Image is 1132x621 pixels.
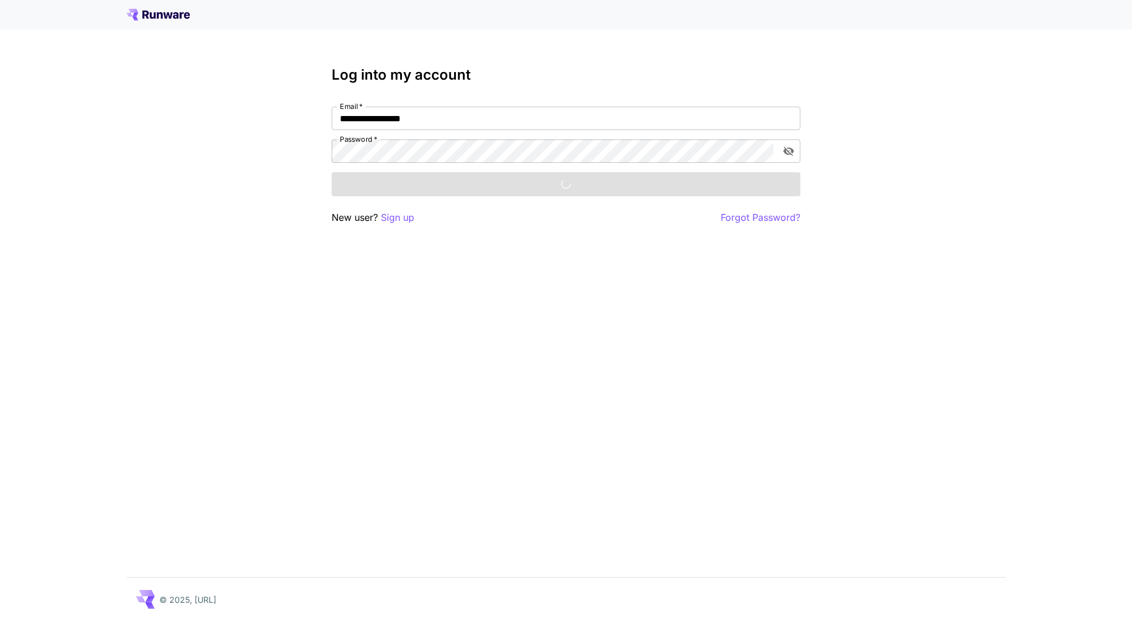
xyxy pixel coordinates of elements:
h3: Log into my account [332,67,800,83]
p: © 2025, [URL] [159,593,216,606]
button: Forgot Password? [721,210,800,225]
button: Sign up [381,210,414,225]
p: New user? [332,210,414,225]
label: Email [340,101,363,111]
button: toggle password visibility [778,141,799,162]
label: Password [340,134,377,144]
